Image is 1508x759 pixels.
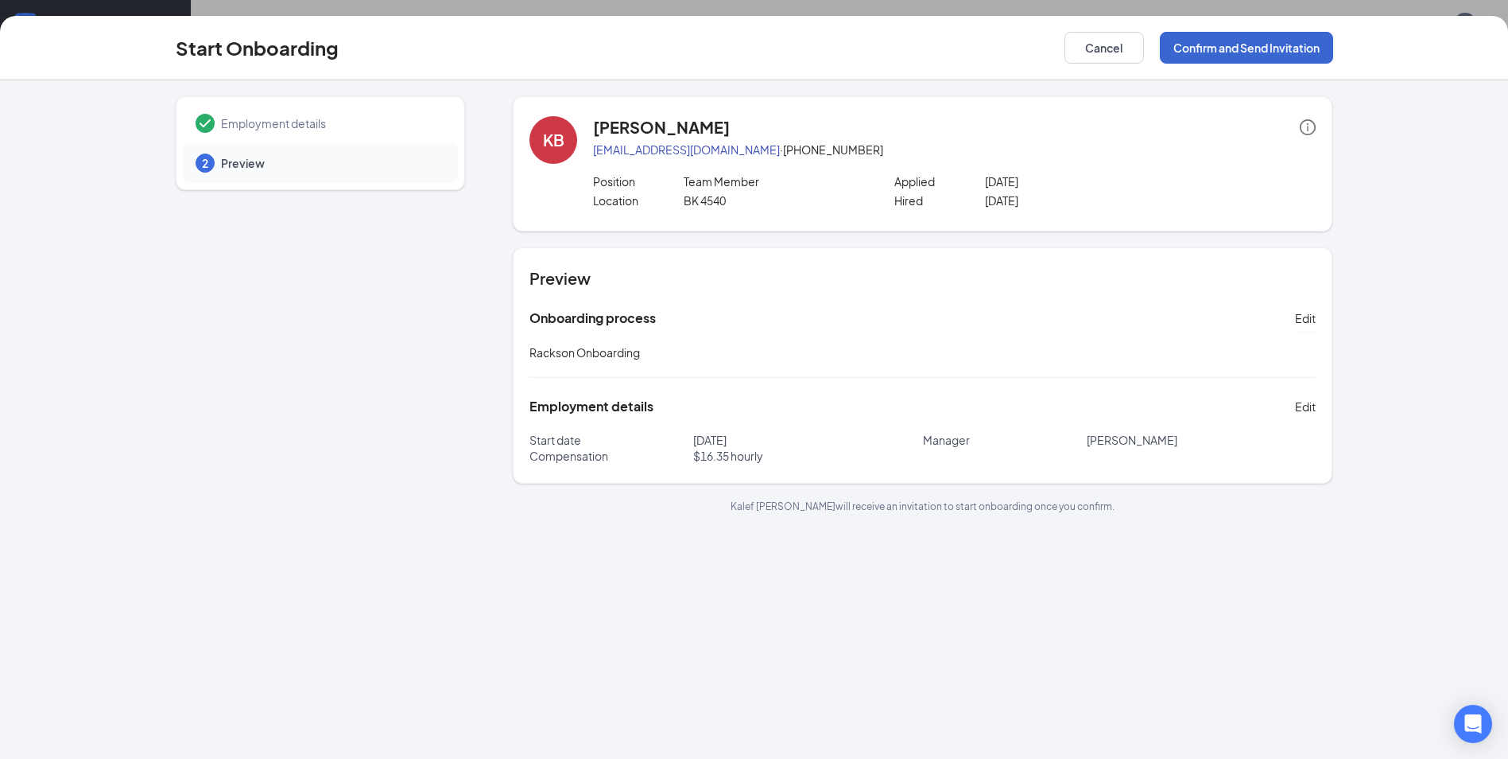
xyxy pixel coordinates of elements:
span: 2 [202,155,208,171]
p: [DATE] [985,173,1165,189]
h5: Employment details [529,398,653,415]
p: Compensation [529,448,693,464]
h4: [PERSON_NAME] [593,116,730,138]
p: [DATE] [693,432,923,448]
svg: Checkmark [196,114,215,133]
p: $ 16.35 hourly [693,448,923,464]
p: BK 4540 [684,193,864,208]
span: Employment details [221,115,442,131]
span: info-circle [1300,119,1316,135]
p: [PERSON_NAME] [1087,432,1316,448]
p: Position [593,173,684,189]
p: Kalef [PERSON_NAME] will receive an invitation to start onboarding once you confirm. [513,500,1332,513]
button: Confirm and Send Invitation [1160,32,1333,64]
p: Hired [894,193,985,208]
p: Start date [529,432,693,448]
button: Cancel [1064,32,1144,64]
p: Manager [923,432,1087,448]
span: Edit [1295,310,1316,326]
div: KB [543,129,564,151]
span: Rackson Onboarding [529,345,640,360]
p: · [PHONE_NUMBER] [593,142,1316,158]
h4: Preview [529,267,1316,290]
button: Edit [1295,394,1316,419]
a: [EMAIL_ADDRESS][DOMAIN_NAME] [593,142,780,157]
p: Location [593,193,684,208]
button: Edit [1295,306,1316,331]
div: Open Intercom Messenger [1454,705,1492,743]
p: [DATE] [985,193,1165,208]
p: Applied [894,173,985,189]
p: Team Member [684,173,864,189]
h5: Onboarding process [529,309,656,327]
span: Preview [221,155,442,171]
h3: Start Onboarding [176,34,339,61]
span: Edit [1295,399,1316,415]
